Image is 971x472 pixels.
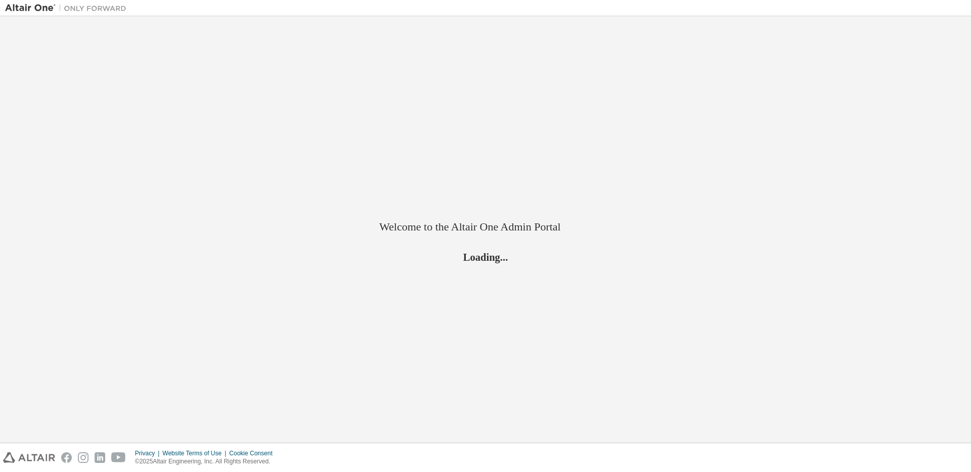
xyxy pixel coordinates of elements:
[5,3,131,13] img: Altair One
[111,452,126,463] img: youtube.svg
[379,251,592,264] h2: Loading...
[135,449,162,457] div: Privacy
[229,449,278,457] div: Cookie Consent
[61,452,72,463] img: facebook.svg
[78,452,89,463] img: instagram.svg
[95,452,105,463] img: linkedin.svg
[162,449,229,457] div: Website Terms of Use
[379,220,592,234] h2: Welcome to the Altair One Admin Portal
[3,452,55,463] img: altair_logo.svg
[135,457,279,466] p: © 2025 Altair Engineering, Inc. All Rights Reserved.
